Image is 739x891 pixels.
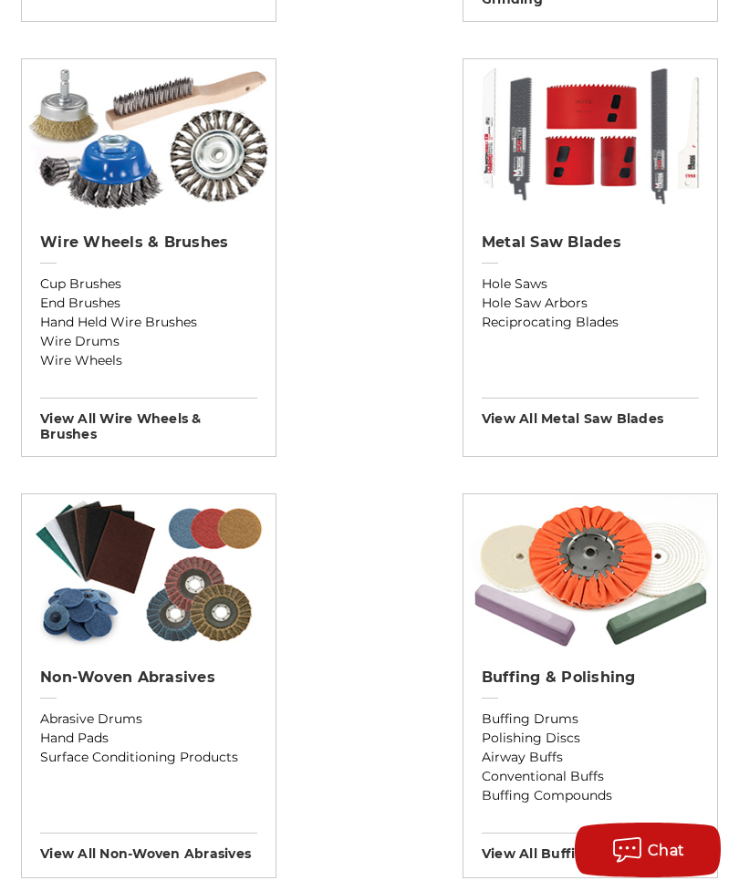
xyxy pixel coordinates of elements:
[482,668,699,687] h2: Buffing & Polishing
[40,294,257,313] a: End Brushes
[482,729,699,748] a: Polishing Discs
[40,668,257,687] h2: Non-woven Abrasives
[40,729,257,748] a: Hand Pads
[40,398,257,442] h3: View All wire wheels & brushes
[482,767,699,786] a: Conventional Buffs
[40,313,257,332] a: Hand Held Wire Brushes
[575,823,721,877] button: Chat
[482,275,699,294] a: Hole Saws
[463,494,717,649] img: Buffing & Polishing
[40,710,257,729] a: Abrasive Drums
[40,332,257,351] a: Wire Drums
[40,748,257,767] a: Surface Conditioning Products
[40,233,257,252] h2: Wire Wheels & Brushes
[482,786,699,805] a: Buffing Compounds
[482,313,699,332] a: Reciprocating Blades
[482,294,699,313] a: Hole Saw Arbors
[482,833,699,862] h3: View All buffing & polishing
[482,398,699,427] h3: View All metal saw blades
[22,494,276,649] img: Non-woven Abrasives
[22,59,276,214] img: Wire Wheels & Brushes
[40,275,257,294] a: Cup Brushes
[463,59,717,214] img: Metal Saw Blades
[648,842,685,859] span: Chat
[482,748,699,767] a: Airway Buffs
[482,710,699,729] a: Buffing Drums
[40,351,257,370] a: Wire Wheels
[482,233,699,252] h2: Metal Saw Blades
[40,833,257,862] h3: View All non-woven abrasives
